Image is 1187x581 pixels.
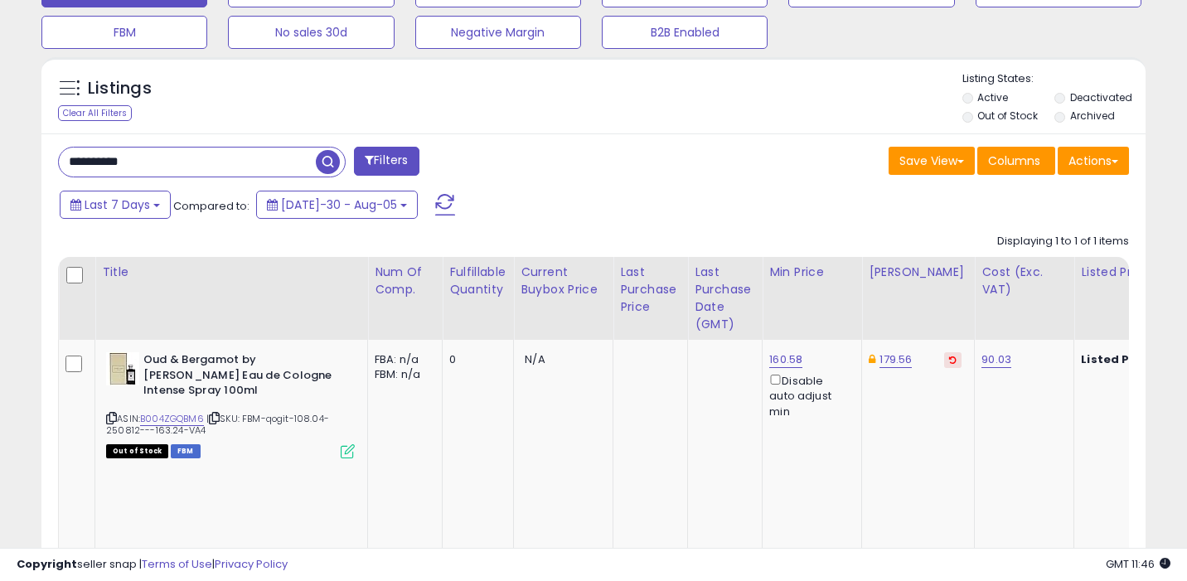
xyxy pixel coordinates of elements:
span: 2025-08-13 11:46 GMT [1106,556,1170,572]
button: B2B Enabled [602,16,768,49]
button: FBM [41,16,207,49]
label: Out of Stock [977,109,1038,123]
span: Columns [988,153,1040,169]
a: Terms of Use [142,556,212,572]
span: Compared to: [173,198,250,214]
strong: Copyright [17,556,77,572]
button: Negative Margin [415,16,581,49]
p: Listing States: [962,71,1146,87]
img: 41M4aNeNKyL._SL40_.jpg [106,352,139,385]
span: N/A [525,351,545,367]
div: Min Price [769,264,855,281]
div: FBA: n/a [375,352,429,367]
button: Actions [1058,147,1129,175]
div: Displaying 1 to 1 of 1 items [997,234,1129,249]
a: 160.58 [769,351,802,368]
div: ASIN: [106,352,355,457]
span: All listings that are currently out of stock and unavailable for purchase on Amazon [106,444,168,458]
a: Privacy Policy [215,556,288,572]
button: No sales 30d [228,16,394,49]
a: 179.56 [879,351,912,368]
h5: Listings [88,77,152,100]
div: Cost (Exc. VAT) [981,264,1067,298]
label: Deactivated [1070,90,1132,104]
span: [DATE]-30 - Aug-05 [281,196,397,213]
div: Disable auto adjust min [769,371,849,419]
div: seller snap | | [17,557,288,573]
span: | SKU: FBM-qogit-108.04-250812---163.24-VA4 [106,412,329,437]
div: Title [102,264,361,281]
div: Clear All Filters [58,105,132,121]
div: Fulfillable Quantity [449,264,506,298]
div: Current Buybox Price [521,264,606,298]
div: 0 [449,352,501,367]
button: Filters [354,147,419,176]
div: [PERSON_NAME] [869,264,967,281]
button: Last 7 Days [60,191,171,219]
button: [DATE]-30 - Aug-05 [256,191,418,219]
div: FBM: n/a [375,367,429,382]
button: Columns [977,147,1055,175]
button: Save View [889,147,975,175]
div: Num of Comp. [375,264,435,298]
span: FBM [171,444,201,458]
a: B004ZGQBM6 [140,412,204,426]
div: Last Purchase Date (GMT) [695,264,755,333]
div: Last Purchase Price [620,264,681,316]
label: Archived [1070,109,1115,123]
b: Oud & Bergamot by [PERSON_NAME] Eau de Cologne Intense Spray 100ml [143,352,345,403]
a: 90.03 [981,351,1011,368]
span: Last 7 Days [85,196,150,213]
label: Active [977,90,1008,104]
b: Listed Price: [1081,351,1156,367]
